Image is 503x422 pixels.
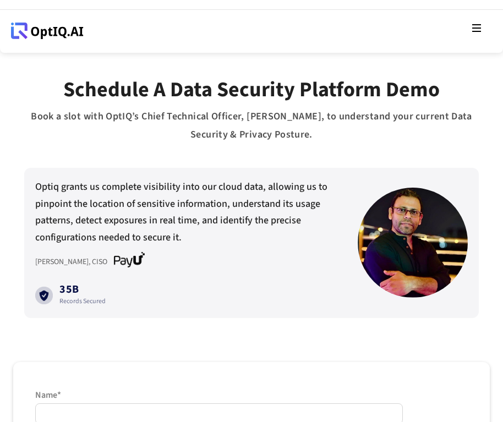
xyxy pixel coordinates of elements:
[35,179,347,251] div: Optiq grants us complete visibility into our cloud data, allowing us to pinpoint the location of ...
[59,296,106,307] div: Records Secured
[59,284,106,296] div: 35B
[63,75,440,105] span: Schedule a data Security platform Demo
[35,256,114,267] div: [PERSON_NAME], CISO
[11,14,84,47] a: Webflow Homepage
[13,107,490,144] div: Book a slot with OptIQ’s Chief Technical Officer, [PERSON_NAME], to understand your current Data ...
[35,390,403,401] label: Name*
